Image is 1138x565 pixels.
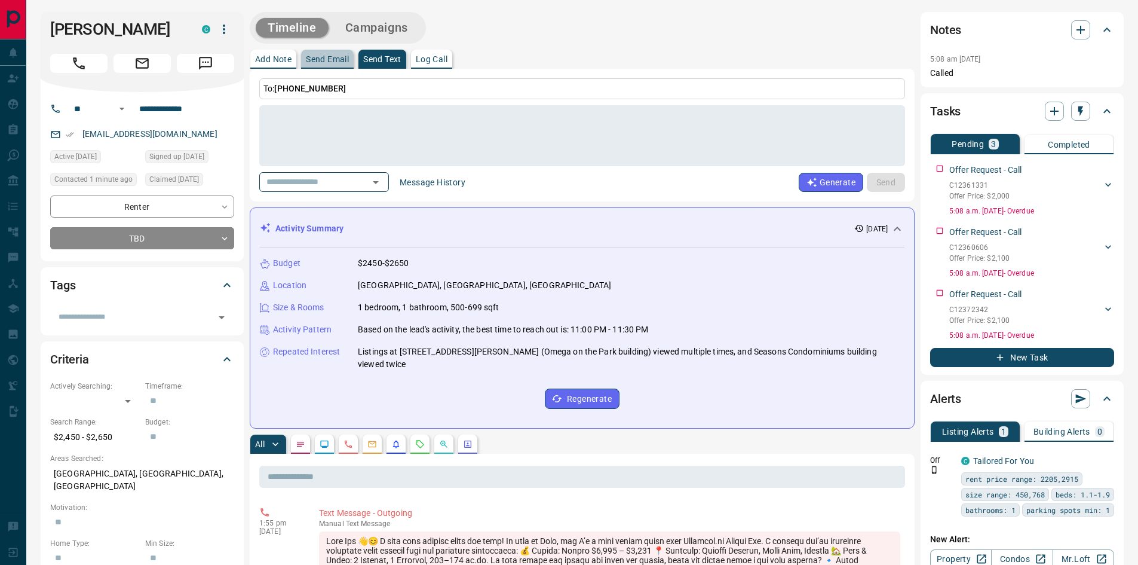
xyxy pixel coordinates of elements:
[343,439,353,449] svg: Calls
[255,440,265,448] p: All
[50,173,139,190] div: Mon Oct 13 2025
[949,164,1022,176] p: Offer Request - Call
[202,25,210,33] div: condos.ca
[965,473,1078,485] span: rent price range: 2205,2915
[259,519,301,527] p: 1:55 pm
[259,527,301,536] p: [DATE]
[50,345,234,374] div: Criteria
[930,102,961,121] h2: Tasks
[949,302,1114,328] div: C12372342Offer Price: $2,100
[358,323,649,336] p: Based on the lead's activity, the best time to reach out is: 11:00 PM - 11:30 PM
[145,150,234,167] div: Sat Oct 11 2025
[1056,488,1110,500] span: beds: 1.1-1.9
[319,520,344,528] span: manual
[358,257,409,270] p: $2450-$2650
[949,240,1114,266] div: C12360606Offer Price: $2,100
[930,533,1114,546] p: New Alert:
[296,439,305,449] svg: Notes
[273,323,332,336] p: Activity Pattern
[949,253,1010,264] p: Offer Price: $2,100
[965,488,1045,500] span: size range: 450,768
[358,301,499,314] p: 1 bedroom, 1 bathroom, 500-699 sqft
[391,439,401,449] svg: Listing Alerts
[149,173,199,185] span: Claimed [DATE]
[50,150,139,167] div: Sat Oct 11 2025
[115,102,129,116] button: Open
[1001,427,1006,436] p: 1
[274,84,346,93] span: [PHONE_NUMBER]
[961,457,970,465] div: condos.ca
[930,55,981,63] p: 5:08 am [DATE]
[1097,427,1102,436] p: 0
[213,309,230,326] button: Open
[416,55,447,63] p: Log Call
[930,389,961,408] h2: Alerts
[1026,504,1110,516] span: parking spots min: 1
[949,191,1010,201] p: Offer Price: $2,000
[273,257,300,270] p: Budget
[177,54,234,73] span: Message
[930,20,961,39] h2: Notes
[949,268,1114,279] p: 5:08 a.m. [DATE] - Overdue
[275,222,343,235] p: Activity Summary
[50,427,139,447] p: $2,450 - $2,650
[930,466,938,474] svg: Push Notification Only
[50,196,234,218] div: Renter
[256,18,329,38] button: Timeline
[949,315,1010,326] p: Offer Price: $2,100
[145,173,234,190] div: Sat Oct 11 2025
[50,464,234,496] p: [GEOGRAPHIC_DATA], [GEOGRAPHIC_DATA], [GEOGRAPHIC_DATA]
[949,180,1010,191] p: C12361331
[949,226,1022,239] p: Offer Request - Call
[50,502,234,513] p: Motivation:
[273,279,306,292] p: Location
[949,304,1010,315] p: C12372342
[463,439,473,449] svg: Agent Actions
[949,178,1114,204] div: C12361331Offer Price: $2,000
[320,439,329,449] svg: Lead Browsing Activity
[949,330,1114,341] p: 5:08 a.m. [DATE] - Overdue
[273,301,324,314] p: Size & Rooms
[54,151,97,163] span: Active [DATE]
[973,456,1034,466] a: Tailored For You
[1033,427,1090,436] p: Building Alerts
[545,389,619,409] button: Regenerate
[930,455,954,466] p: Off
[273,346,340,358] p: Repeated Interest
[930,97,1114,126] div: Tasks
[66,130,74,139] svg: Email Verified
[949,206,1114,216] p: 5:08 a.m. [DATE] - Overdue
[319,507,900,520] p: Text Message - Outgoing
[930,67,1114,80] p: Called
[991,140,996,148] p: 3
[415,439,425,449] svg: Requests
[1048,141,1090,149] p: Completed
[259,78,905,99] p: To:
[930,348,1114,367] button: New Task
[333,18,420,38] button: Campaigns
[50,381,139,392] p: Actively Searching:
[930,16,1114,44] div: Notes
[50,54,108,73] span: Call
[930,384,1114,413] div: Alerts
[50,453,234,464] p: Areas Searched:
[358,346,904,371] p: Listings at [STREET_ADDRESS][PERSON_NAME] (Omega on the Park building) viewed multiple times, and...
[866,224,888,234] p: [DATE]
[363,55,401,63] p: Send Text
[952,140,984,148] p: Pending
[358,279,611,292] p: [GEOGRAPHIC_DATA], [GEOGRAPHIC_DATA], [GEOGRAPHIC_DATA]
[50,271,234,300] div: Tags
[799,173,863,192] button: Generate
[367,174,384,191] button: Open
[54,173,133,185] span: Contacted 1 minute ago
[145,417,234,427] p: Budget:
[145,381,234,392] p: Timeframe:
[306,55,349,63] p: Send Email
[50,350,89,369] h2: Criteria
[439,439,449,449] svg: Opportunities
[50,227,234,249] div: TBD
[50,20,184,39] h1: [PERSON_NAME]
[949,288,1022,301] p: Offer Request - Call
[50,538,139,549] p: Home Type:
[82,129,217,139] a: [EMAIL_ADDRESS][DOMAIN_NAME]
